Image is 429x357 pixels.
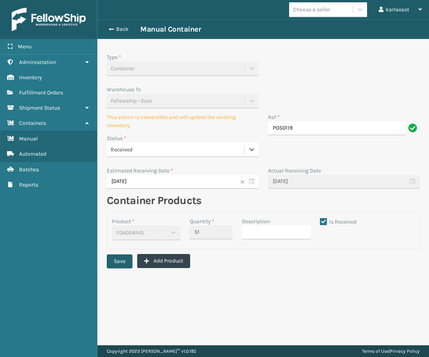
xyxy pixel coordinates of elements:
[268,113,280,121] label: Ref
[107,194,420,208] h2: Container Products
[19,89,63,96] span: Fulfillment Orders
[19,105,60,111] span: Shipment Status
[242,217,270,226] label: Description
[104,26,140,33] button: Back
[268,175,420,189] input: MM/DD/YYYY
[137,254,190,268] button: Add Product
[19,135,38,142] span: Manual
[107,254,132,268] button: Save
[268,167,321,174] label: Actual Receiving Date
[19,74,42,81] span: Inventory
[320,218,357,225] label: Is Received
[19,59,56,66] span: Administration
[107,175,259,189] input: MM/DD/YYYY
[19,151,46,157] span: Automated
[18,43,32,50] span: Menu
[12,8,86,31] img: logo
[190,217,214,226] label: Quantity
[107,113,259,130] p: This action is irreversible and will update the existing inventory.
[19,166,39,173] span: Batches
[107,86,141,93] label: Warehouse To
[107,135,126,142] label: Status
[19,181,38,188] span: Reports
[140,25,201,34] h3: Manual Container
[107,54,121,60] label: Type
[107,167,173,174] label: Estimated Receiving Date
[19,120,46,126] span: Containers
[112,218,134,225] label: Product
[293,5,330,14] div: Choose a seller
[111,146,132,154] span: Received
[107,345,196,357] p: Copyright 2023 [PERSON_NAME]™ v 1.0.185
